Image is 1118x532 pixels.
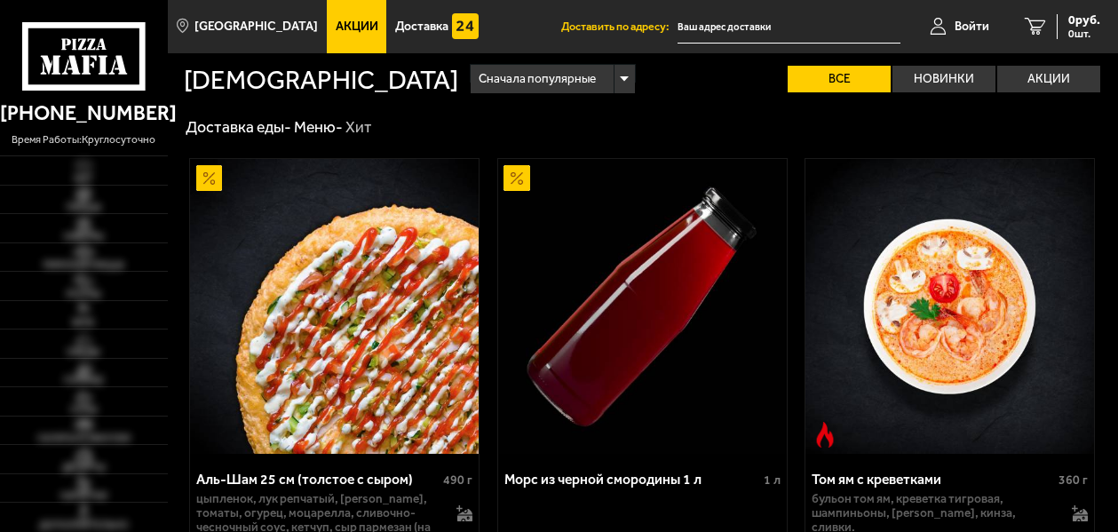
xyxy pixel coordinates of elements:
a: Острое блюдоТом ям с креветками [805,159,1094,453]
img: 15daf4d41897b9f0e9f617042186c801.svg [452,13,479,40]
a: Доставка еды- [186,117,291,136]
div: Хит [345,116,372,137]
span: Доставить по адресу: [561,21,678,33]
a: Меню- [294,117,343,136]
label: Новинки [892,66,995,92]
img: Аль-Шам 25 см (толстое с сыром) [190,159,479,453]
a: АкционныйМорс из черной смородины 1 л [498,159,787,453]
a: АкционныйАль-Шам 25 см (толстое с сыром) [190,159,479,453]
span: 1 л [764,472,781,488]
img: Морс из черной смородины 1 л [498,159,787,453]
span: Доставка [395,20,448,33]
img: Острое блюдо [812,422,838,449]
label: Все [788,66,891,92]
span: Войти [955,20,989,33]
span: 490 г [443,472,472,488]
span: Сначала популярные [479,62,596,95]
span: Акции [336,20,378,33]
span: 360 г [1059,472,1088,488]
span: 0 руб. [1068,14,1100,27]
span: [GEOGRAPHIC_DATA] [194,20,318,33]
h1: [DEMOGRAPHIC_DATA] [184,67,458,93]
img: Акционный [196,165,223,192]
div: Том ям с креветками [812,472,1054,488]
img: Том ям с креветками [805,159,1094,453]
label: Акции [997,66,1100,92]
img: Акционный [503,165,530,192]
div: Морс из черной смородины 1 л [504,472,759,488]
span: 0 шт. [1068,28,1100,39]
div: Аль-Шам 25 см (толстое с сыром) [196,472,439,488]
input: Ваш адрес доставки [678,11,901,44]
